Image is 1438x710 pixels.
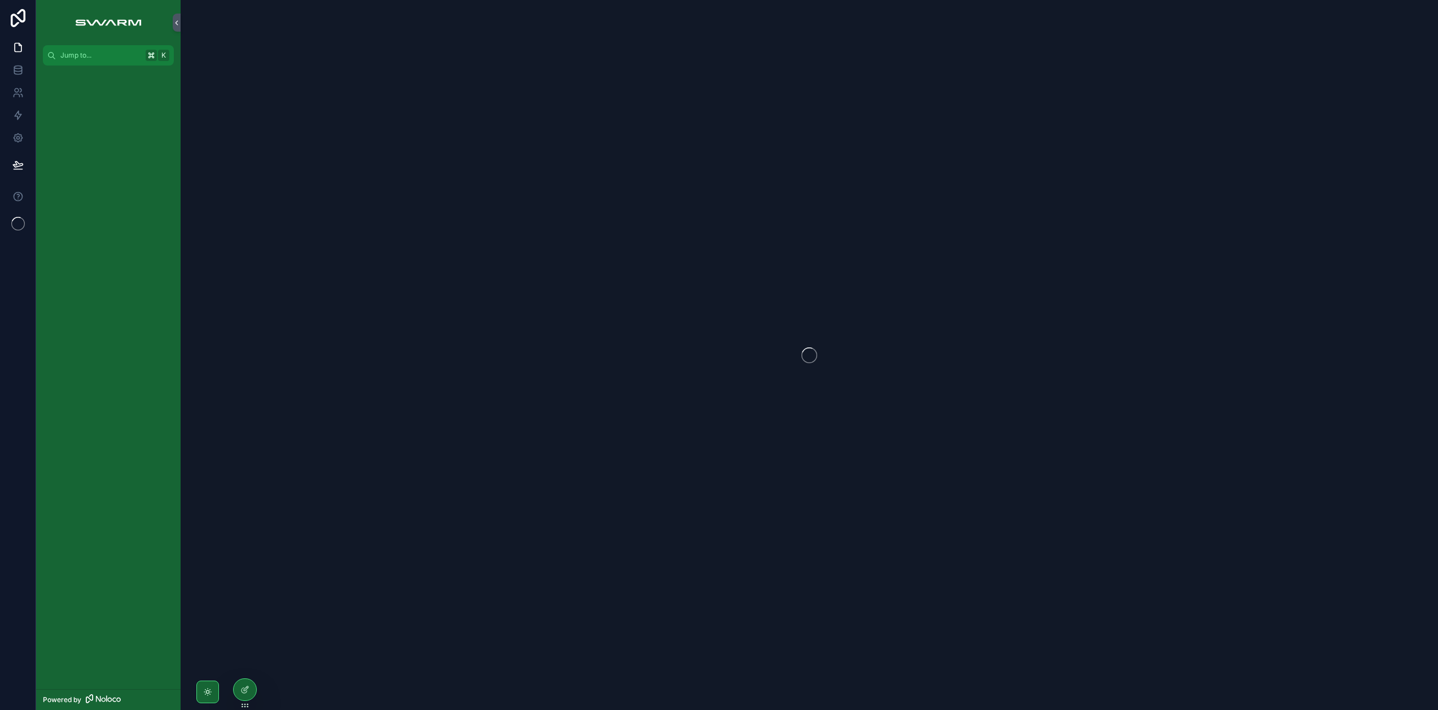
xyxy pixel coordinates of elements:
[60,51,141,60] span: Jump to...
[43,45,174,66] button: Jump to...K
[69,14,147,32] img: App logo
[43,695,81,704] span: Powered by
[36,689,181,710] a: Powered by
[36,66,181,86] div: scrollable content
[159,51,168,60] span: K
